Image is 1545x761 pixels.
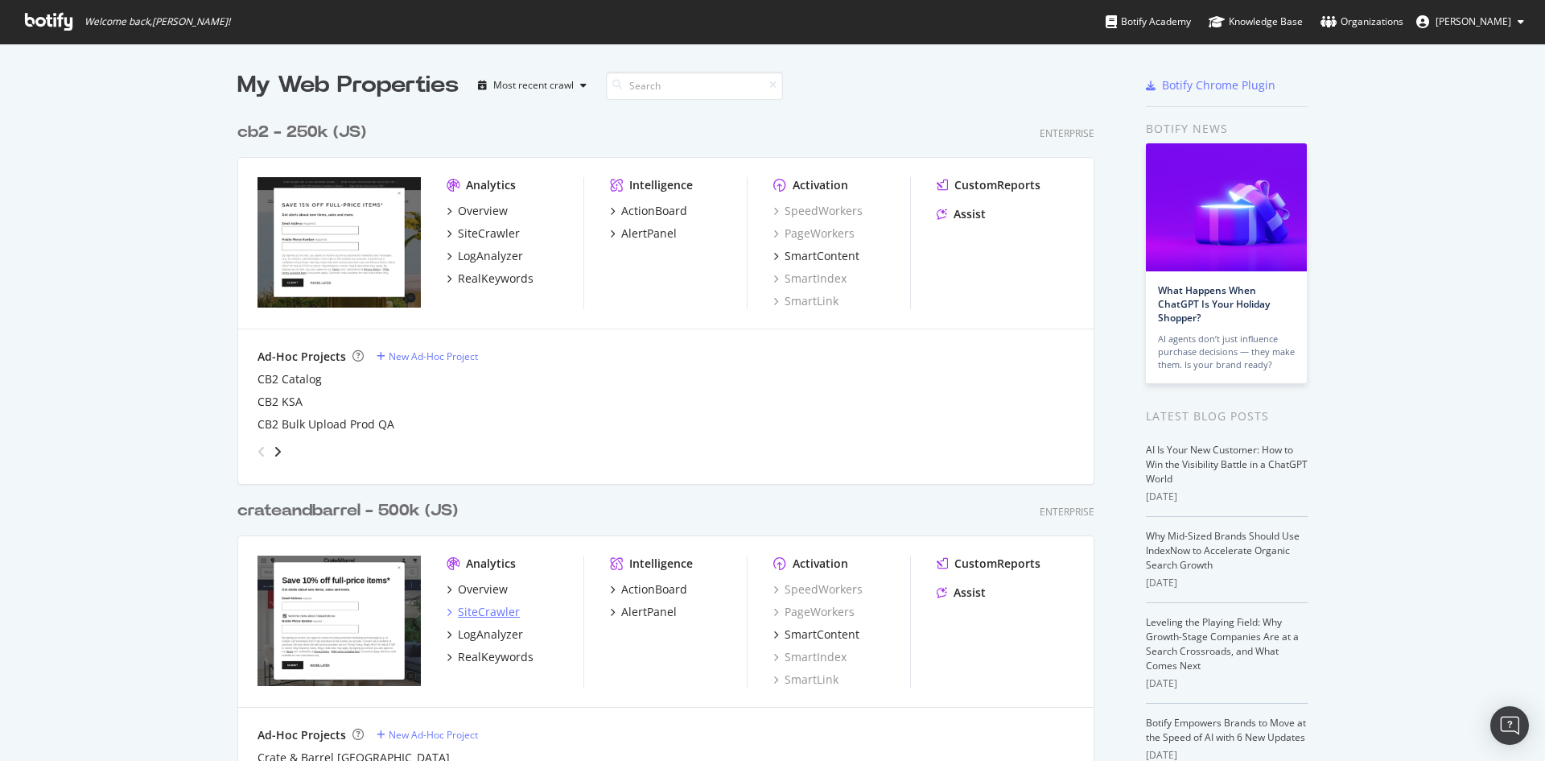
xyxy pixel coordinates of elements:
[606,72,783,100] input: Search
[1146,143,1307,271] img: What Happens When ChatGPT Is Your Holiday Shopper?
[793,177,848,193] div: Activation
[621,604,677,620] div: AlertPanel
[629,177,693,193] div: Intelligence
[458,649,534,665] div: RealKeywords
[1209,14,1303,30] div: Knowledge Base
[610,604,677,620] a: AlertPanel
[447,604,520,620] a: SiteCrawler
[237,69,459,101] div: My Web Properties
[1146,716,1306,744] a: Botify Empowers Brands to Move at the Speed of AI with 6 New Updates
[458,604,520,620] div: SiteCrawler
[1320,14,1403,30] div: Organizations
[237,121,366,144] div: cb2 - 250k (JS)
[1146,490,1308,504] div: [DATE]
[493,81,574,90] div: Most recent crawl
[1146,77,1275,93] a: Botify Chrome Plugin
[458,581,508,598] div: Overview
[621,203,687,219] div: ActionBoard
[773,581,863,598] a: SpeedWorkers
[621,581,687,598] div: ActionBoard
[937,585,986,601] a: Assist
[458,203,508,219] div: Overview
[257,556,421,686] img: crateandbarrel.com
[937,556,1040,572] a: CustomReports
[1162,77,1275,93] div: Botify Chrome Plugin
[1146,576,1308,590] div: [DATE]
[472,72,593,98] button: Most recent crawl
[458,248,523,264] div: LogAnalyzer
[1146,529,1300,572] a: Why Mid-Sized Brands Should Use IndexNow to Accelerate Organic Search Growth
[1146,443,1308,486] a: AI Is Your New Customer: How to Win the Visibility Battle in a ChatGPT World
[458,271,534,287] div: RealKeywords
[447,203,508,219] a: Overview
[773,293,838,309] a: SmartLink
[447,271,534,287] a: RealKeywords
[793,556,848,572] div: Activation
[237,121,373,144] a: cb2 - 250k (JS)
[773,672,838,688] div: SmartLink
[257,349,346,365] div: Ad-Hoc Projects
[389,349,478,363] div: New Ad-Hoc Project
[257,371,322,387] a: CB2 Catalog
[1146,615,1299,672] a: Leveling the Playing Field: Why Growth-Stage Companies Are at a Search Crossroads, and What Comes...
[272,444,283,460] div: angle-right
[621,225,677,242] div: AlertPanel
[447,225,520,242] a: SiteCrawler
[610,581,687,598] a: ActionBoard
[954,585,986,601] div: Assist
[447,581,508,598] a: Overview
[773,248,859,264] a: SmartContent
[1403,9,1537,35] button: [PERSON_NAME]
[237,499,458,523] div: crateandbarrel - 500k (JS)
[610,225,677,242] a: AlertPanel
[629,556,693,572] div: Intelligence
[377,728,478,742] a: New Ad-Hoc Project
[937,206,986,222] a: Assist
[257,177,421,308] img: cb2.com
[954,206,986,222] div: Assist
[251,439,272,465] div: angle-left
[773,604,855,620] a: PageWorkers
[447,627,523,643] a: LogAnalyzer
[773,203,863,219] a: SpeedWorkers
[447,248,523,264] a: LogAnalyzer
[1040,126,1094,140] div: Enterprise
[257,416,394,432] a: CB2 Bulk Upload Prod QA
[1158,333,1295,371] div: AI agents don’t just influence purchase decisions — they make them. Is your brand ready?
[1040,505,1094,519] div: Enterprise
[610,203,687,219] a: ActionBoard
[257,727,346,743] div: Ad-Hoc Projects
[937,177,1040,193] a: CustomReports
[773,225,855,242] a: PageWorkers
[1146,120,1308,138] div: Botify news
[447,649,534,665] a: RealKeywords
[1490,706,1529,745] div: Open Intercom Messenger
[773,627,859,643] a: SmartContent
[466,177,516,193] div: Analytics
[1146,676,1308,691] div: [DATE]
[1146,407,1308,425] div: Latest Blog Posts
[1158,283,1270,325] a: What Happens When ChatGPT Is Your Holiday Shopper?
[785,627,859,643] div: SmartContent
[389,728,478,742] div: New Ad-Hoc Project
[458,627,523,643] div: LogAnalyzer
[458,225,520,242] div: SiteCrawler
[84,15,230,28] span: Welcome back, [PERSON_NAME] !
[954,177,1040,193] div: CustomReports
[377,349,478,363] a: New Ad-Hoc Project
[466,556,516,572] div: Analytics
[1436,14,1511,28] span: Brian Freiesleben
[773,649,847,665] a: SmartIndex
[237,499,464,523] a: crateandbarrel - 500k (JS)
[257,394,303,410] a: CB2 KSA
[773,271,847,287] div: SmartIndex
